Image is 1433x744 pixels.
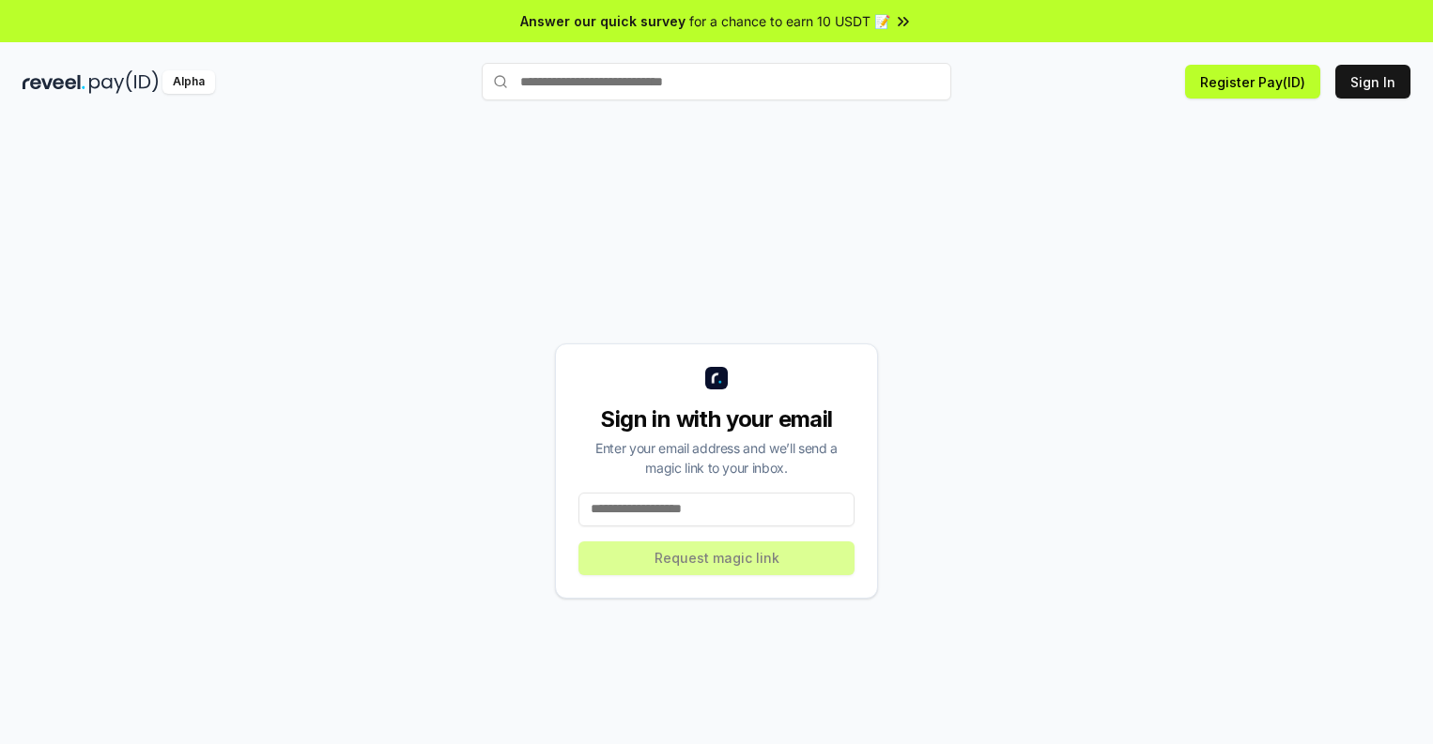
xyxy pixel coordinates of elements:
span: Answer our quick survey [520,11,686,31]
img: reveel_dark [23,70,85,94]
button: Sign In [1335,65,1410,99]
div: Sign in with your email [578,404,855,434]
div: Enter your email address and we’ll send a magic link to your inbox. [578,438,855,478]
span: for a chance to earn 10 USDT 📝 [689,11,890,31]
img: pay_id [89,70,159,94]
img: logo_small [705,367,728,389]
div: Alpha [162,70,215,94]
button: Register Pay(ID) [1185,65,1320,99]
